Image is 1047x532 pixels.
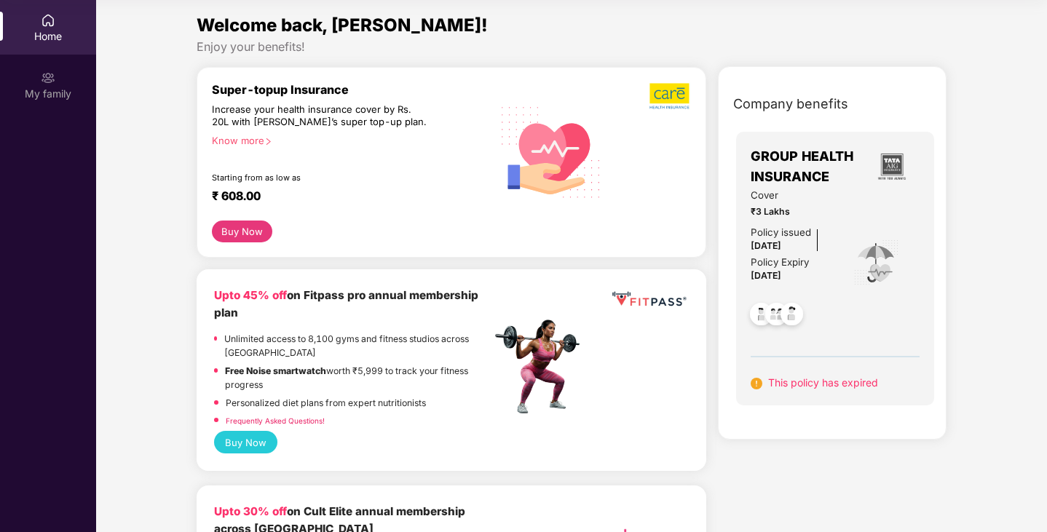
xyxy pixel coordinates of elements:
img: svg+xml;base64,PHN2ZyB3aWR0aD0iMjAiIGhlaWdodD0iMjAiIHZpZXdCb3g9IjAgMCAyMCAyMCIgZmlsbD0ibm9uZSIgeG... [41,71,55,85]
div: Know more [212,135,483,145]
img: svg+xml;base64,PHN2ZyB4bWxucz0iaHR0cDovL3d3dy53My5vcmcvMjAwMC9zdmciIHdpZHRoPSI0OC45NDMiIGhlaWdodD... [743,298,779,334]
b: on Fitpass pro annual membership plan [214,288,478,319]
img: icon [853,239,900,287]
span: This policy has expired [768,376,878,389]
b: Upto 45% off [214,288,287,302]
div: Policy issued [751,225,811,240]
img: b5dec4f62d2307b9de63beb79f102df3.png [649,82,691,110]
img: svg+xml;base64,PHN2ZyB4bWxucz0iaHR0cDovL3d3dy53My5vcmcvMjAwMC9zdmciIHhtbG5zOnhsaW5rPSJodHRwOi8vd3... [491,90,612,212]
img: insurerLogo [872,147,912,186]
p: worth ₹5,999 to track your fitness progress [225,364,491,392]
span: GROUP HEALTH INSURANCE [751,146,864,188]
span: [DATE] [751,270,781,281]
p: Unlimited access to 8,100 gyms and fitness studios across [GEOGRAPHIC_DATA] [224,332,491,360]
div: ₹ 608.00 [212,188,477,206]
span: [DATE] [751,240,781,251]
span: Welcome back, [PERSON_NAME]! [197,15,488,36]
span: Company benefits [733,94,848,114]
b: Upto 30% off [214,504,287,518]
div: Super-topup Insurance [212,82,491,97]
strong: Free Noise smartwatch [225,365,326,376]
span: right [264,138,272,146]
div: Increase your health insurance cover by Rs. 20L with [PERSON_NAME]’s super top-up plan. [212,103,429,129]
button: Buy Now [212,221,272,242]
div: Enjoy your benefits! [197,39,947,55]
button: Buy Now [214,431,277,453]
p: Personalized diet plans from expert nutritionists [226,396,426,410]
div: Starting from as low as [212,172,430,183]
span: ₹3 Lakhs [751,205,833,218]
img: fppp.png [609,287,689,311]
img: svg+xml;base64,PHN2ZyB4bWxucz0iaHR0cDovL3d3dy53My5vcmcvMjAwMC9zdmciIHdpZHRoPSI0OC45NDMiIGhlaWdodD... [774,298,810,334]
img: fpp.png [491,316,593,418]
img: svg+xml;base64,PHN2ZyB4bWxucz0iaHR0cDovL3d3dy53My5vcmcvMjAwMC9zdmciIHdpZHRoPSI0OC45MTUiIGhlaWdodD... [759,298,794,334]
img: svg+xml;base64,PHN2ZyB4bWxucz0iaHR0cDovL3d3dy53My5vcmcvMjAwMC9zdmciIHdpZHRoPSIxNiIgaGVpZ2h0PSIxNi... [751,378,762,389]
img: svg+xml;base64,PHN2ZyBpZD0iSG9tZSIgeG1sbnM9Imh0dHA6Ly93d3cudzMub3JnLzIwMDAvc3ZnIiB3aWR0aD0iMjAiIG... [41,13,55,28]
div: Policy Expiry [751,255,809,270]
a: Frequently Asked Questions! [226,416,325,425]
span: Cover [751,188,833,203]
